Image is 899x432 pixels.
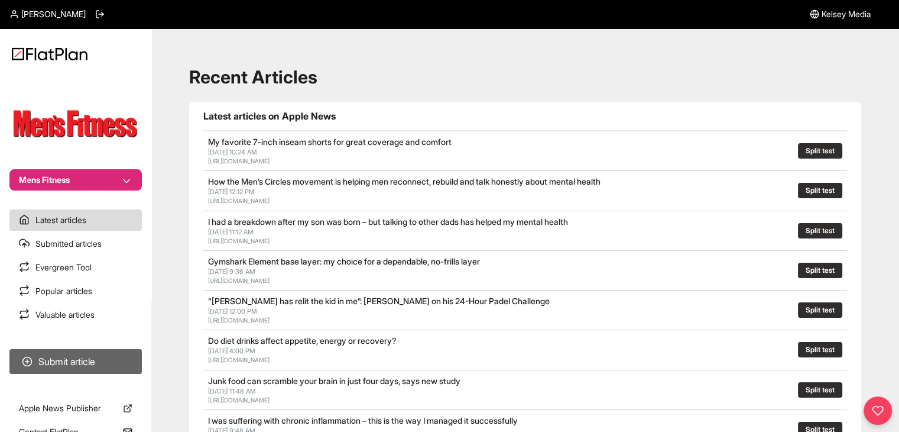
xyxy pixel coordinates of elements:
[208,176,601,186] a: How the Men’s Circles movement is helping men reconnect, rebuild and talk honestly about mental h...
[208,148,257,156] span: [DATE] 10:24 AM
[208,188,255,196] span: [DATE] 12:12 PM
[9,104,142,146] img: Publication Logo
[208,137,452,147] a: My favorite 7-inch inseam shorts for great coverage and comfort
[9,349,142,374] button: Submit article
[208,396,270,404] a: [URL][DOMAIN_NAME]
[9,257,142,278] a: Evergreen Tool
[208,197,270,204] a: [URL][DOMAIN_NAME]
[208,415,518,425] a: I was suffering with chronic inflammation – this is the way I managed it successfully
[798,302,842,318] button: Split test
[798,143,842,159] button: Split test
[9,398,142,419] a: Apple News Publisher
[9,281,142,302] a: Popular articles
[208,277,270,284] a: [URL][DOMAIN_NAME]
[9,169,142,191] button: Mens Fitness
[208,336,397,346] a: Do diet drinks affect appetite, energy or recovery?
[203,109,847,123] h1: Latest articles on Apple News
[189,66,861,88] h1: Recent Articles
[208,347,255,355] span: [DATE] 4:00 PM
[9,209,142,231] a: Latest articles
[208,376,460,386] a: Junk food can scramble your brain in just four days, says new study
[208,356,270,363] a: [URL][DOMAIN_NAME]
[798,183,842,198] button: Split test
[208,267,255,276] span: [DATE] 9:36 AM
[12,47,87,60] img: Logo
[208,307,257,315] span: [DATE] 12:00 PM
[798,223,842,238] button: Split test
[9,304,142,325] a: Valuable articles
[21,8,86,20] span: [PERSON_NAME]
[208,317,270,324] a: [URL][DOMAIN_NAME]
[208,217,568,227] a: I had a breakdown after my son was born – but talking to other dads has helped my mental health
[9,233,142,254] a: Submitted articles
[822,8,871,20] span: Kelsey Media
[208,157,270,165] a: [URL][DOMAIN_NAME]
[798,382,842,398] button: Split test
[208,237,270,244] a: [URL][DOMAIN_NAME]
[798,263,842,278] button: Split test
[208,296,550,306] a: “[PERSON_NAME] has relit the kid in me”: [PERSON_NAME] on his 24-Hour Padel Challenge
[208,387,256,395] span: [DATE] 11:48 AM
[798,342,842,357] button: Split test
[208,228,254,236] span: [DATE] 11:12 AM
[208,256,480,266] a: Gymshark Element base layer: my choice for a dependable, no-frills layer
[9,8,86,20] a: [PERSON_NAME]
